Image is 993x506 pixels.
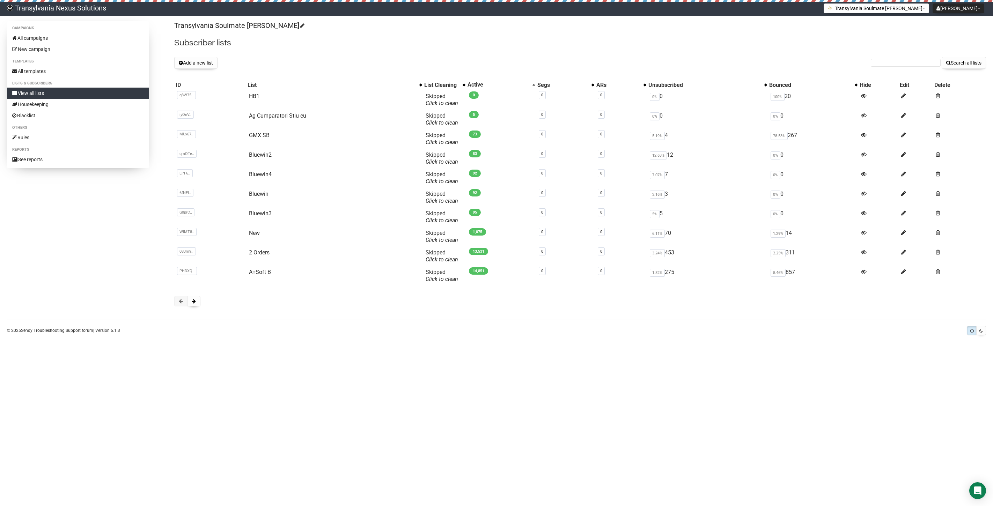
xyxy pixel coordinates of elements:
[249,93,259,99] a: HB1
[650,151,667,159] span: 12.63%
[541,210,543,215] a: 0
[426,119,458,126] a: Click to clean
[468,81,529,88] div: Active
[469,111,479,118] span: 5
[7,327,120,334] p: © 2025 | | | Version 6.1.3
[541,249,543,254] a: 0
[541,171,543,176] a: 0
[647,207,768,227] td: 5
[768,168,858,188] td: 0
[650,93,660,101] span: 0%
[650,191,665,199] span: 3.16%
[426,178,458,185] a: Click to clean
[249,210,272,217] a: Bluewin3
[177,267,197,275] span: PHDXQ..
[647,266,768,285] td: 275
[426,158,458,165] a: Click to clean
[824,3,929,13] button: Transylvania Soulmate [PERSON_NAME]
[769,82,851,89] div: Bounced
[177,228,197,236] span: WlMT8..
[647,149,768,168] td: 12
[771,191,780,199] span: 0%
[177,111,194,119] span: iyQnV..
[426,93,458,106] span: Skipped
[600,93,602,97] a: 0
[768,149,858,168] td: 0
[426,230,458,243] span: Skipped
[469,228,486,236] span: 1,075
[768,129,858,149] td: 267
[249,249,270,256] a: 2 Orders
[7,32,149,44] a: All campaigns
[600,132,602,136] a: 0
[768,246,858,266] td: 311
[426,139,458,146] a: Click to clean
[246,80,423,90] th: List: No sort applied, activate to apply an ascending sort
[426,132,458,146] span: Skipped
[768,110,858,129] td: 0
[600,171,602,176] a: 0
[66,328,93,333] a: Support forum
[541,132,543,136] a: 0
[7,57,149,66] li: Templates
[177,150,197,158] span: qmQTe..
[647,168,768,188] td: 7
[249,191,269,197] a: Bluewin
[647,90,768,110] td: 0
[771,171,780,179] span: 0%
[771,151,780,159] span: 0%
[469,170,481,177] span: 92
[541,191,543,195] a: 0
[768,80,858,90] th: Bounced: No sort applied, activate to apply an ascending sort
[177,169,193,177] span: LirF6..
[423,80,466,90] th: List Cleaning: No sort applied, activate to apply an ascending sort
[426,171,458,185] span: Skipped
[249,112,306,119] a: Ag Cumparatori Stiu eu
[21,328,32,333] a: Sendy
[426,249,458,263] span: Skipped
[177,208,194,216] span: G0prC..
[600,249,602,254] a: 0
[934,82,985,89] div: Delete
[466,80,536,90] th: Active: Ascending sort applied, activate to apply a descending sort
[933,80,986,90] th: Delete: No sort applied, sorting is disabled
[541,269,543,273] a: 0
[248,82,416,89] div: List
[174,57,218,69] button: Add a new list
[647,110,768,129] td: 0
[249,151,272,158] a: Bluewin2
[768,207,858,227] td: 0
[7,66,149,77] a: All templates
[600,269,602,273] a: 0
[7,146,149,154] li: Reports
[426,100,458,106] a: Click to clean
[768,266,858,285] td: 857
[650,210,660,218] span: 5%
[426,191,458,204] span: Skipped
[469,189,481,196] span: 92
[942,57,986,69] button: Search all lists
[650,132,665,140] span: 5.19%
[174,21,303,30] a: Transylvania Soulmate [PERSON_NAME]
[541,230,543,234] a: 0
[177,189,193,197] span: 6fNEI..
[650,230,665,238] span: 6.11%
[34,328,65,333] a: Troubleshooting
[647,227,768,246] td: 70
[174,80,246,90] th: ID: No sort applied, sorting is disabled
[469,209,481,216] span: 95
[541,112,543,117] a: 0
[7,132,149,143] a: Rules
[249,132,270,139] a: GMX SB
[650,269,665,277] span: 1.82%
[647,188,768,207] td: 3
[600,230,602,234] a: 0
[768,90,858,110] td: 20
[7,99,149,110] a: Housekeeping
[7,5,13,11] img: 586cc6b7d8bc403f0c61b981d947c989
[469,248,488,255] span: 13,531
[969,482,986,499] div: Open Intercom Messenger
[537,82,588,89] div: Segs
[426,198,458,204] a: Click to clean
[771,210,780,218] span: 0%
